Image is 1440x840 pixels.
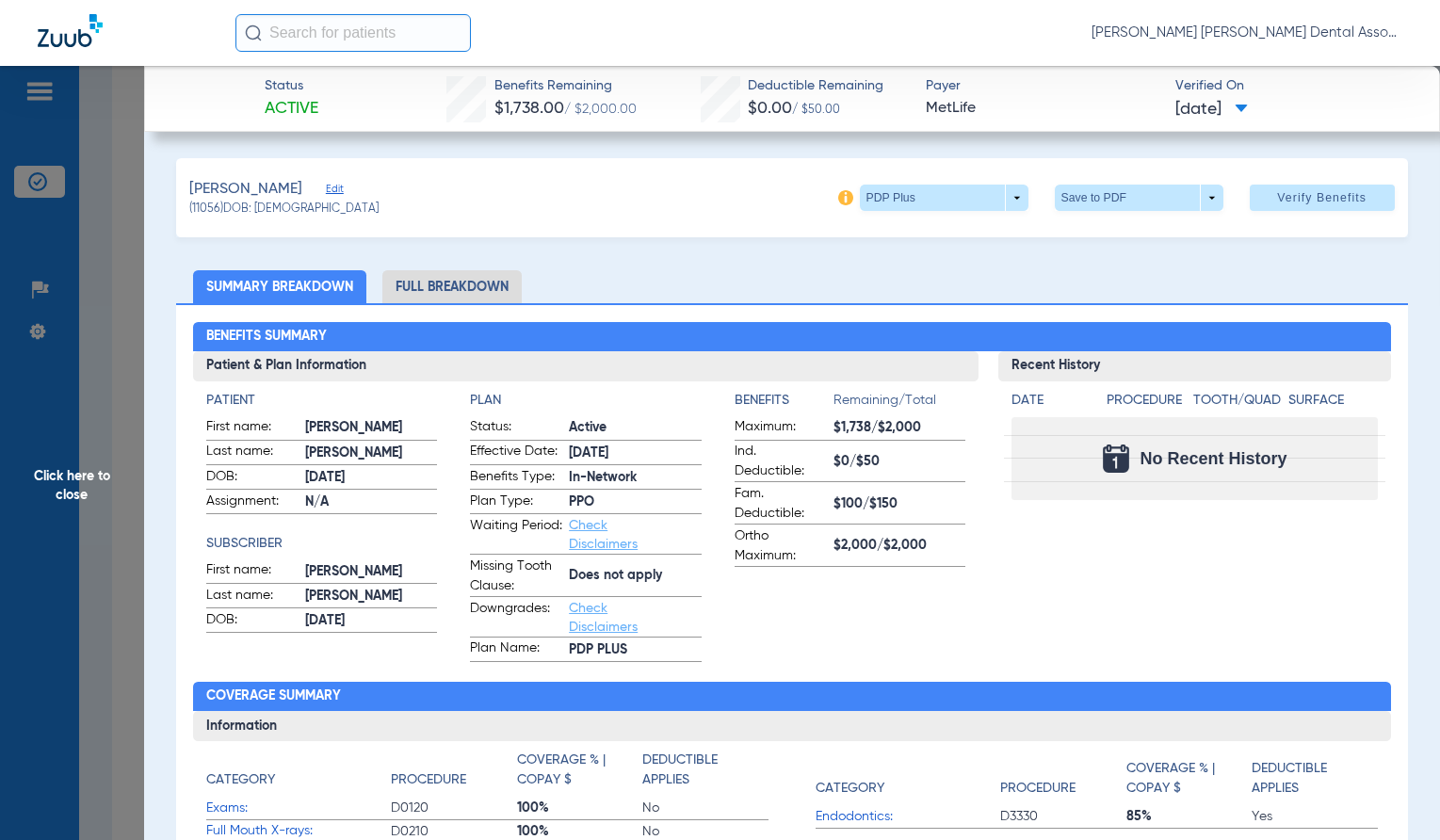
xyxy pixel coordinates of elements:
[470,417,562,440] span: Status:
[305,611,437,631] span: [DATE]
[569,418,701,438] span: Active
[189,202,379,218] span: (11056) DOB: [DEMOGRAPHIC_DATA]
[569,566,701,586] span: Does not apply
[494,100,564,117] span: $1,738.00
[1126,807,1253,826] span: 85%
[816,779,884,799] h4: Category
[642,751,758,790] h4: Deductible Applies
[206,442,299,464] span: Last name:
[206,492,299,514] span: Assignment:
[470,638,562,661] span: Plan Name:
[926,97,1159,121] span: MetLife
[391,751,517,797] app-breakdown-title: Procedure
[517,799,643,817] span: 100%
[1193,391,1283,417] app-breakdown-title: Tooth/Quad
[38,14,103,47] img: Zuub Logo
[792,105,840,116] span: / $50.00
[235,14,471,52] input: Search for patients
[569,444,701,463] span: [DATE]
[1107,391,1187,411] h4: Procedure
[748,76,883,96] span: Deductible Remaining
[305,444,437,463] span: [PERSON_NAME]
[1252,751,1378,805] app-breakdown-title: Deductible Applies
[833,418,965,438] span: $1,738/$2,000
[735,442,827,481] span: Ind. Deductible:
[470,516,562,554] span: Waiting Period:
[470,557,562,596] span: Missing Tooth Clause:
[735,417,827,440] span: Maximum:
[1011,391,1091,417] app-breakdown-title: Date
[245,24,262,41] img: Search Icon
[816,807,1000,827] span: Endodontics:
[206,586,299,608] span: Last name:
[206,770,275,790] h4: Category
[206,534,437,554] h4: Subscriber
[494,76,637,96] span: Benefits Remaining
[206,467,299,490] span: DOB:
[816,751,1000,805] app-breakdown-title: Category
[998,351,1391,381] h3: Recent History
[517,751,633,790] h4: Coverage % | Copay $
[1288,391,1378,411] h4: Surface
[735,484,827,524] span: Fam. Deductible:
[305,587,437,606] span: [PERSON_NAME]
[470,492,562,514] span: Plan Type:
[1141,449,1287,468] span: No Recent History
[206,799,391,818] span: Exams:
[833,452,965,472] span: $0/$50
[569,519,638,551] a: Check Disclaimers
[305,418,437,438] span: [PERSON_NAME]
[1175,76,1409,96] span: Verified On
[1250,185,1395,211] button: Verify Benefits
[1288,391,1378,417] app-breakdown-title: Surface
[569,468,701,488] span: In-Network
[1000,807,1126,826] span: D3330
[193,711,1391,741] h3: Information
[735,391,833,417] app-breakdown-title: Benefits
[305,493,437,512] span: N/A
[193,270,366,303] li: Summary Breakdown
[833,391,965,417] span: Remaining/Total
[833,494,965,514] span: $100/$150
[735,526,827,566] span: Ortho Maximum:
[206,751,391,797] app-breakdown-title: Category
[833,536,965,556] span: $2,000/$2,000
[642,799,769,817] span: No
[1277,190,1367,205] span: Verify Benefits
[1252,807,1378,826] span: Yes
[569,640,701,660] span: PDP PLUS
[1126,751,1253,805] app-breakdown-title: Coverage % | Copay $
[193,322,1391,352] h2: Benefits Summary
[1107,391,1187,417] app-breakdown-title: Procedure
[1175,98,1248,121] span: [DATE]
[838,190,853,205] img: info-icon
[206,417,299,440] span: First name:
[569,493,701,512] span: PPO
[206,391,437,411] app-breakdown-title: Patient
[926,76,1159,96] span: Payer
[1346,750,1440,840] iframe: Chat Widget
[1092,24,1402,42] span: [PERSON_NAME] [PERSON_NAME] Dental Associates
[735,391,833,411] h4: Benefits
[206,610,299,633] span: DOB:
[382,270,522,303] li: Full Breakdown
[517,751,643,797] app-breakdown-title: Coverage % | Copay $
[1000,779,1076,799] h4: Procedure
[1000,751,1126,805] app-breakdown-title: Procedure
[206,560,299,583] span: First name:
[305,468,437,488] span: [DATE]
[569,602,638,634] a: Check Disclaimers
[1103,444,1129,473] img: Calendar
[1126,759,1242,799] h4: Coverage % | Copay $
[305,562,437,582] span: [PERSON_NAME]
[470,391,701,411] h4: Plan
[1011,391,1091,411] h4: Date
[470,599,562,637] span: Downgrades:
[265,97,318,121] span: Active
[1252,759,1367,799] h4: Deductible Applies
[860,185,1028,211] button: PDP Plus
[391,799,517,817] span: D0120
